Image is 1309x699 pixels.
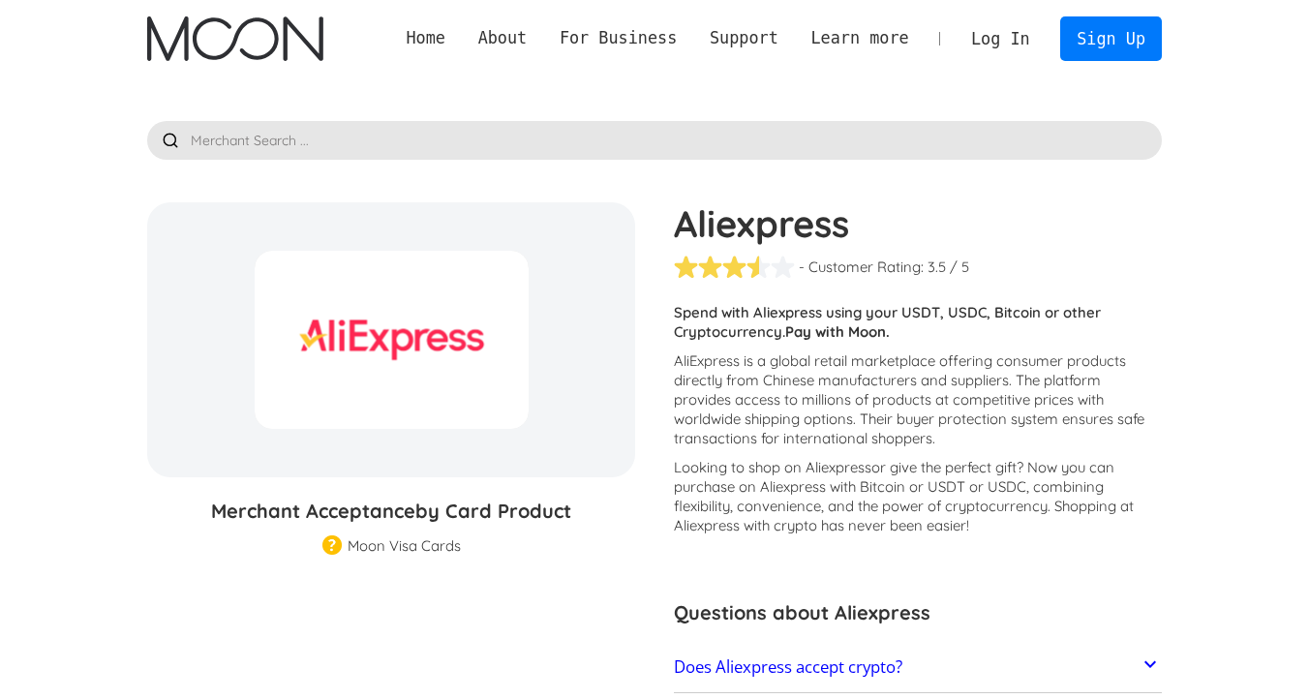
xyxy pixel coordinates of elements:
[543,26,693,50] div: For Business
[674,303,1162,342] p: Spend with Aliexpress using your USDT, USDC, Bitcoin or other Cryptocurrency.
[147,16,322,61] a: home
[799,258,924,277] div: - Customer Rating:
[950,258,969,277] div: / 5
[955,17,1046,60] a: Log In
[674,458,1162,535] p: Looking to shop on Aliexpress ? Now you can purchase on Aliexpress with Bitcoin or USDT or USDC, ...
[674,657,902,677] h2: Does Aliexpress accept crypto?
[710,26,778,50] div: Support
[928,258,946,277] div: 3.5
[478,26,528,50] div: About
[147,497,635,526] h3: Merchant Acceptance
[674,647,1162,687] a: Does Aliexpress accept crypto?
[785,322,890,341] strong: Pay with Moon.
[795,26,926,50] div: Learn more
[693,26,794,50] div: Support
[415,499,571,523] span: by Card Product
[348,536,461,556] div: Moon Visa Cards
[560,26,677,50] div: For Business
[674,598,1162,627] h3: Questions about Aliexpress
[871,458,1017,476] span: or give the perfect gift
[674,202,1162,245] h1: Aliexpress
[147,121,1162,160] input: Merchant Search ...
[390,26,462,50] a: Home
[810,26,908,50] div: Learn more
[674,351,1162,448] p: AliExpress is a global retail marketplace offering consumer products directly from Chinese manufa...
[147,16,322,61] img: Moon Logo
[1060,16,1161,60] a: Sign Up
[462,26,543,50] div: About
